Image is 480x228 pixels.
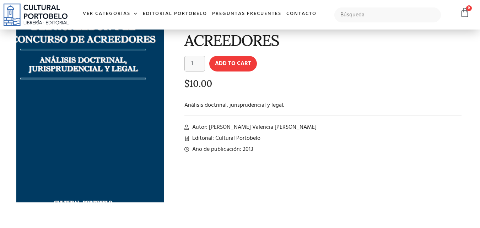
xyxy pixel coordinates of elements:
bdi: 10.00 [184,78,212,89]
input: Búsqueda [334,7,441,22]
span: Editorial: Cultural Portobelo [190,134,260,143]
a: Contacto [284,6,319,22]
a: Ver Categorías [80,6,140,22]
button: Add to cart [209,56,257,71]
span: Año de publicación: 2013 [190,145,253,154]
a: 0 [460,7,470,18]
a: Preguntas frecuentes [210,6,284,22]
input: Product quantity [184,56,205,71]
span: $ [184,78,189,89]
span: Autor: [PERSON_NAME] Valencia [PERSON_NAME] [190,123,317,132]
a: Editorial Portobelo [140,6,210,22]
p: Análisis doctrinal, jurisprudencial y legal. [184,101,462,110]
span: 0 [466,5,472,11]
